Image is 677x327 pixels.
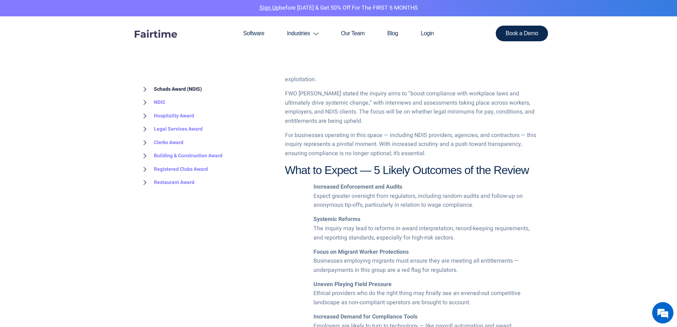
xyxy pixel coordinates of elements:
strong: Increased Enforcement and Audits [313,183,402,191]
p: FWO [PERSON_NAME] stated the inquiry aims to “boost compliance with workplace laws and ultimately... [285,89,538,126]
span: We're online! [41,90,98,162]
a: Restaurant Award [140,176,194,190]
a: Login [409,16,445,51]
a: Industries [276,16,330,51]
a: Book a Demo [496,26,548,41]
a: Clerks Award [140,136,183,149]
strong: Uneven Playing Field Pressure [313,280,392,289]
li: Expect greater oversight from regulators, including random audits and follow-up on anonymous tip-... [313,183,538,210]
a: Our Team [330,16,376,51]
strong: Increased Demand for Compliance Tools [313,312,418,321]
a: Registered Clubs Award [140,163,208,176]
div: Chat with us now [37,40,119,49]
div: Minimize live chat window [117,4,134,21]
a: Hospitality Award [140,109,194,123]
a: Building & Construction Award [140,149,222,163]
nav: BROWSE TOPICS [140,83,274,189]
a: Blog [376,16,409,51]
span: Book a Demo [506,31,538,36]
textarea: Type your message and hit 'Enter' [4,194,135,219]
a: Legal Services Award [140,123,203,136]
p: before [DATE] & Get 50% Off for the FIRST 6 MONTHS [5,4,672,13]
a: Software [232,16,275,51]
li: The inquiry may lead to reforms in award interpretation, record-keeping requirements, and reporti... [313,215,538,242]
strong: Focus on Migrant Worker Protections [313,248,409,256]
div: BROWSE TOPICS [140,68,274,189]
p: For businesses operating in this space — including NDIS providers, agencies, and contractors — th... [285,131,538,158]
h3: What to Expect — 5 Likely Outcomes of the Review [285,163,538,177]
a: Schads Award (NDIS) [140,83,202,96]
li: Businesses employing migrants must ensure they are meeting all entitlements — underpayments in th... [313,248,538,275]
a: Sign Up [259,4,279,12]
a: NDIS [140,96,165,110]
strong: Systemic Reforms [313,215,360,223]
li: Ethical providers who do the right thing may finally see an evened-out competitive landscape as n... [313,280,538,307]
